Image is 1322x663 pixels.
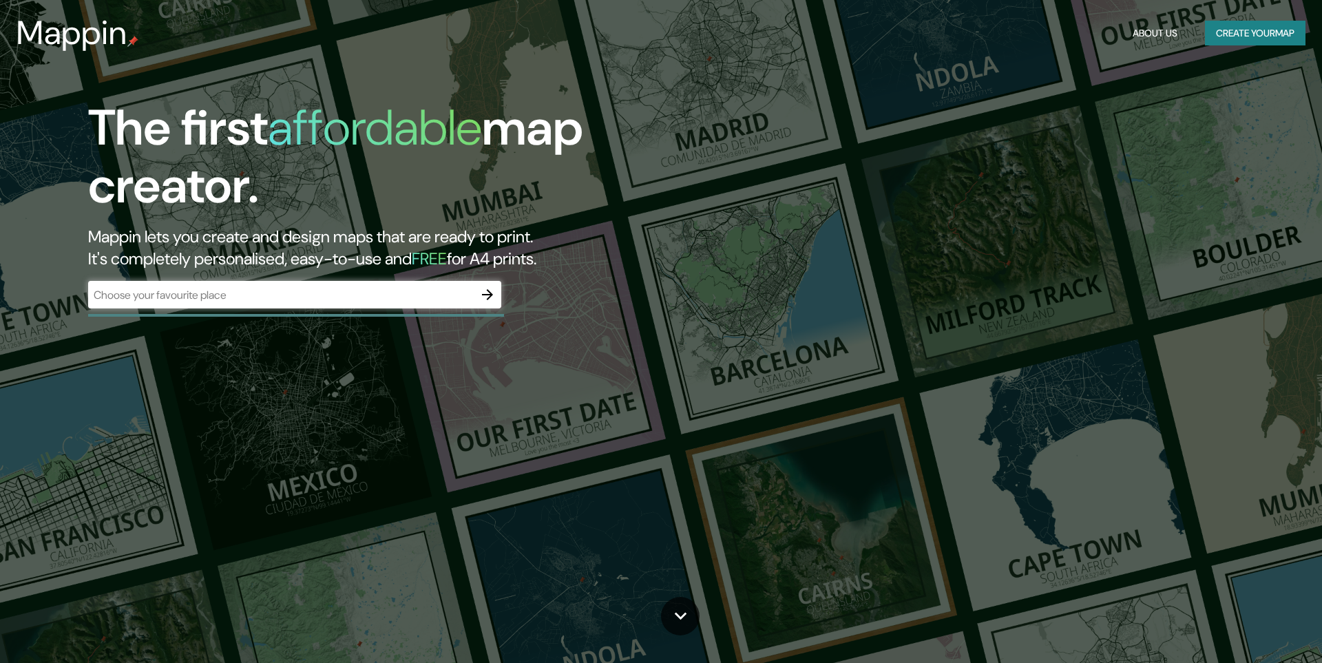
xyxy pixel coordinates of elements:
button: About Us [1127,21,1183,46]
h3: Mappin [17,14,127,52]
input: Choose your favourite place [88,287,474,303]
iframe: Help widget launcher [1199,609,1307,648]
h1: affordable [268,96,482,160]
button: Create yourmap [1205,21,1305,46]
h5: FREE [412,248,447,269]
h1: The first map creator. [88,99,749,226]
img: mappin-pin [127,36,138,47]
h2: Mappin lets you create and design maps that are ready to print. It's completely personalised, eas... [88,226,749,270]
